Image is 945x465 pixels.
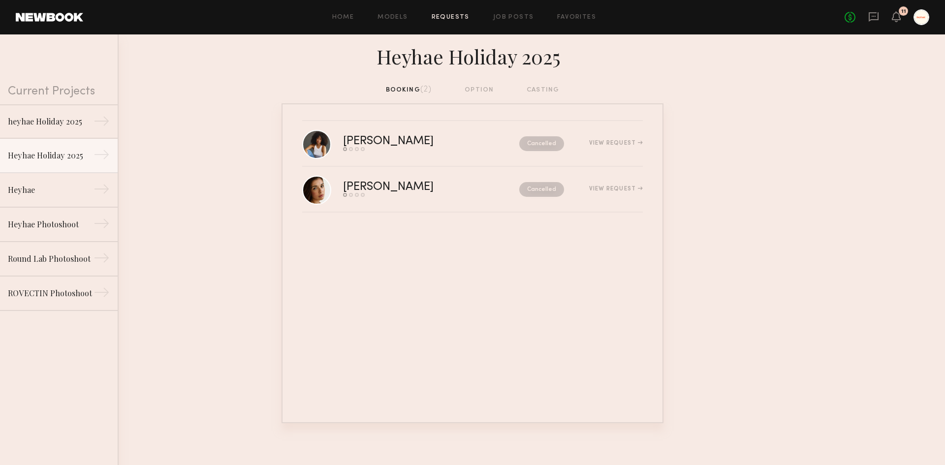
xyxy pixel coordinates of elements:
div: → [94,113,110,133]
a: Requests [432,14,470,21]
div: Heyhae [8,184,94,196]
nb-request-status: Cancelled [519,182,564,197]
div: Round Lab Photoshoot [8,253,94,265]
div: → [94,181,110,201]
div: → [94,216,110,235]
div: [PERSON_NAME] [343,182,476,193]
div: [PERSON_NAME] [343,136,476,147]
div: Heyhae Holiday 2025 [8,150,94,161]
a: Favorites [557,14,596,21]
nb-request-status: Cancelled [519,136,564,151]
div: → [94,250,110,270]
a: [PERSON_NAME]CancelledView Request [302,167,643,213]
div: → [94,284,110,304]
a: Models [378,14,408,21]
a: Job Posts [493,14,534,21]
div: View Request [589,186,643,192]
div: Heyhae Photoshoot [8,218,94,230]
div: heyhae Holiday 2025 [8,116,94,127]
a: Home [332,14,354,21]
a: [PERSON_NAME]CancelledView Request [302,121,643,167]
div: Heyhae Holiday 2025 [282,42,663,69]
div: 11 [901,9,906,14]
div: ROVECTIN Photoshoot [8,287,94,299]
div: → [94,147,110,166]
div: View Request [589,140,643,146]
